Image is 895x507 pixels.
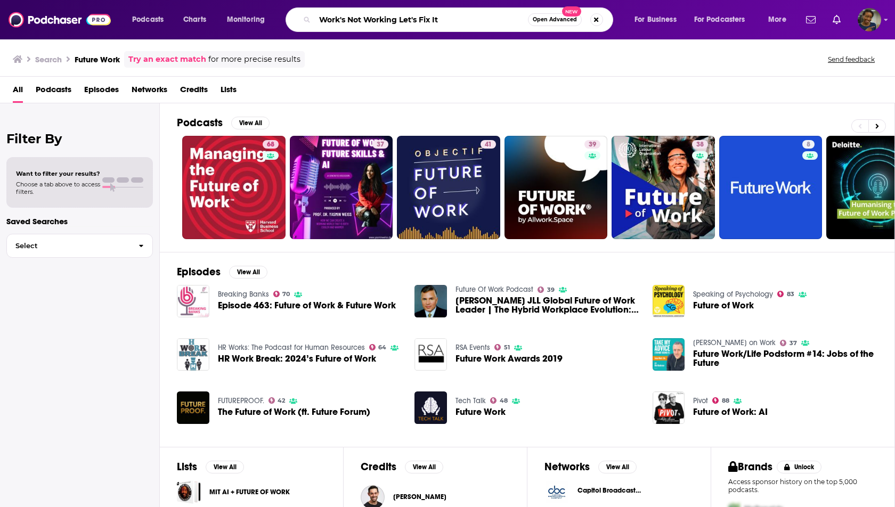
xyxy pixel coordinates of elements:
h2: Episodes [177,265,221,279]
a: 37 [780,340,797,346]
span: Select [7,242,130,249]
button: Select [6,234,153,258]
img: The Future of Work (ft. Future Forum) [177,391,209,424]
button: open menu [627,11,690,28]
a: Future of Work [693,301,754,310]
span: Credits [180,81,208,103]
a: Future Work/Life Podstorm #14: Jobs of the Future [653,338,685,371]
a: 70 [273,291,290,297]
a: CreditsView All [361,460,443,473]
a: 68 [263,140,279,149]
button: open menu [219,11,279,28]
span: 83 [787,292,794,297]
img: Capitol Broadcasting Company logo [544,480,569,504]
span: [PERSON_NAME] JLL Global Future of Work Leader | The Hybrid Workplace Evolution: Unlocking the Fu... [455,296,640,314]
div: Search podcasts, credits, & more... [296,7,623,32]
span: 39 [547,288,555,292]
img: Peter Miscovich JLL Global Future of Work Leader | The Hybrid Workplace Evolution: Unlocking the ... [414,285,447,317]
span: 39 [589,140,596,150]
p: Saved Searches [6,216,153,226]
h3: Future Work [75,54,120,64]
span: 41 [485,140,492,150]
span: 88 [722,398,729,403]
span: 37 [377,140,384,150]
p: Access sponsor history on the top 5,000 podcasts. [728,478,877,494]
img: HR Work Break: 2024’s Future of Work [177,338,209,371]
a: 41 [397,136,500,239]
a: Future Work Awards 2019 [414,338,447,371]
span: Podcasts [132,12,164,27]
button: View All [405,461,443,473]
a: MIT AI + FUTURE OF WORK [209,486,290,498]
span: Podcasts [36,81,71,103]
a: The Future of Work (ft. Future Forum) [218,407,370,416]
a: Future Work/Life Podstorm #14: Jobs of the Future [693,349,877,367]
a: 37 [290,136,393,239]
button: open menu [125,11,177,28]
a: Future Of Work Podcast [455,285,533,294]
span: More [768,12,786,27]
a: All [13,81,23,103]
h3: Search [35,54,62,64]
a: Try an exact match [128,53,206,66]
button: View All [598,461,637,473]
a: Capitol Broadcasting Company logoCapitol Broadcasting Company [544,480,694,504]
img: Podchaser - Follow, Share and Rate Podcasts [9,10,111,30]
span: 42 [278,398,285,403]
button: View All [231,117,270,129]
button: View All [229,266,267,279]
h2: Podcasts [177,116,223,129]
span: for more precise results [208,53,300,66]
span: Logged in as sabrinajohnson [858,8,881,31]
a: Future of Work: AI [693,407,768,416]
button: Show profile menu [858,8,881,31]
a: Episodes [84,81,119,103]
button: open menu [687,11,761,28]
a: 68 [182,136,286,239]
a: 41 [481,140,496,149]
span: 64 [378,345,386,350]
a: 48 [490,397,508,404]
span: 38 [696,140,704,150]
a: 64 [369,344,387,350]
a: 37 [372,140,388,149]
a: PodcastsView All [177,116,270,129]
span: 8 [807,140,810,150]
img: Future of Work [653,285,685,317]
span: Charts [183,12,206,27]
span: Capitol Broadcasting Company [577,486,678,495]
span: Future Work [455,407,506,416]
h2: Brands [728,460,772,473]
a: Networks [132,81,167,103]
img: User Profile [858,8,881,31]
button: Send feedback [825,55,878,64]
a: FUTUREPROOF. [218,396,264,405]
span: Lists [221,81,237,103]
a: Jacob Morgan [393,493,446,501]
a: MIT AI + FUTURE OF WORK [177,480,201,504]
button: Open AdvancedNew [528,13,582,26]
h2: Lists [177,460,197,473]
a: HR Works: The Podcast for Human Resources [218,343,365,352]
a: 39 [538,287,555,293]
h2: Networks [544,460,590,473]
span: HR Work Break: 2024’s Future of Work [218,354,376,363]
img: Episode 463: Future of Work & Future Work [177,285,209,317]
button: View All [206,461,244,473]
img: Future Work [414,391,447,424]
img: Future of Work: AI [653,391,685,424]
a: Ollie on Work [693,338,776,347]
